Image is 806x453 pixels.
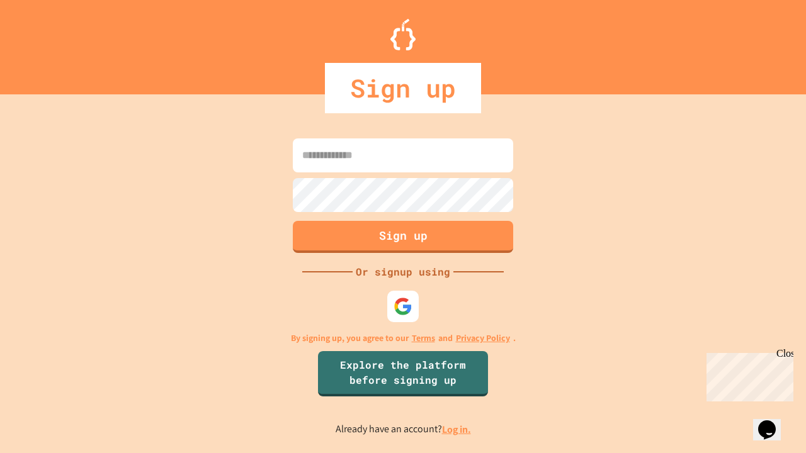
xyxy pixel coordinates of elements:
[353,264,453,279] div: Or signup using
[390,19,416,50] img: Logo.svg
[701,348,793,401] iframe: chat widget
[5,5,87,80] div: Chat with us now!Close
[293,221,513,253] button: Sign up
[325,63,481,113] div: Sign up
[456,332,510,345] a: Privacy Policy
[394,297,412,316] img: google-icon.svg
[412,332,435,345] a: Terms
[318,351,488,396] a: Explore the platform before signing up
[753,403,793,440] iframe: chat widget
[442,423,471,436] a: Log in.
[291,332,516,345] p: By signing up, you agree to our and .
[336,422,471,437] p: Already have an account?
